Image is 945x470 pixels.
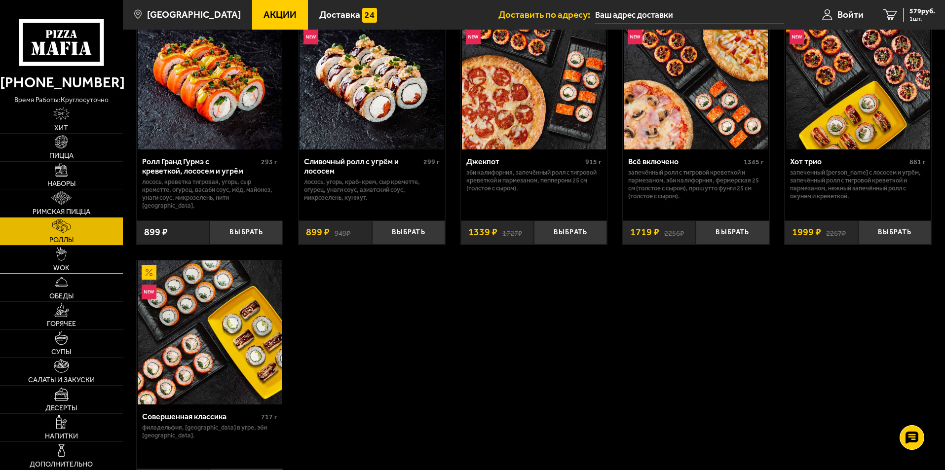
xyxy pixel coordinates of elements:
p: Запечённый ролл с тигровой креветкой и пармезаном, Эби Калифорния, Фермерская 25 см (толстое с сы... [628,169,764,200]
span: Горячее [47,321,76,327]
img: Новинка [466,30,481,44]
button: Выбрать [534,220,607,245]
span: 717 г [261,413,277,421]
img: Хот трио [786,5,930,149]
a: АкционныйНовинкаХот трио [785,5,931,149]
button: Выбрать [696,220,769,245]
p: Эби Калифорния, Запечённый ролл с тигровой креветкой и пармезаном, Пепперони 25 см (толстое с сыр... [466,169,602,192]
s: 2267 ₽ [826,227,846,237]
span: Доставка [319,10,360,19]
span: Напитки [45,433,78,440]
img: Совершенная классика [138,260,282,404]
input: Ваш адрес доставки [595,6,784,24]
span: 899 ₽ [144,227,168,237]
button: Выбрать [210,220,283,245]
span: Римская пицца [33,209,90,216]
img: Джекпот [462,5,606,149]
span: Роллы [49,237,74,244]
s: 1727 ₽ [502,227,522,237]
a: АкционныйНовинкаСливочный ролл с угрём и лососем [299,5,445,149]
a: НовинкаРолл Гранд Гурмэ с креветкой, лососем и угрём [137,5,283,149]
span: Хит [54,125,68,132]
span: Дополнительно [30,461,93,468]
img: Всё включено [624,5,768,149]
img: Новинка [790,30,804,44]
span: 293 г [261,158,277,166]
button: Выбрать [372,220,445,245]
span: Акции [264,10,297,19]
span: 881 г [909,158,926,166]
span: 1345 г [744,158,764,166]
img: Новинка [303,30,318,44]
button: Выбрать [858,220,931,245]
span: 899 ₽ [306,227,330,237]
a: АкционныйНовинкаВсё включено [623,5,769,149]
p: лосось, угорь, краб-крем, Сыр креметте, огурец, унаги соус, азиатский соус, микрозелень, кунжут. [304,178,440,202]
span: Наборы [47,181,76,187]
img: Ролл Гранд Гурмэ с креветкой, лососем и угрём [138,5,282,149]
span: 1339 ₽ [468,227,497,237]
a: АкционныйНовинкаДжекпот [461,5,607,149]
p: Запеченный [PERSON_NAME] с лососем и угрём, Запечённый ролл с тигровой креветкой и пармезаном, Не... [790,169,926,200]
img: Сливочный ролл с угрём и лососем [300,5,444,149]
img: 15daf4d41897b9f0e9f617042186c801.svg [362,8,377,23]
div: Джекпот [466,157,583,166]
div: Ролл Гранд Гурмэ с креветкой, лососем и угрём [142,157,259,176]
img: Акционный [142,265,156,280]
div: Сливочный ролл с угрём и лососем [304,157,421,176]
span: Десерты [45,405,77,412]
span: Пицца [49,152,74,159]
div: Всё включено [628,157,741,166]
span: 1719 ₽ [630,227,659,237]
span: 299 г [423,158,440,166]
span: Доставить по адресу: [498,10,595,19]
img: Новинка [142,285,156,299]
span: [GEOGRAPHIC_DATA] [147,10,241,19]
s: 2256 ₽ [664,227,684,237]
span: Салаты и закуски [28,377,95,384]
s: 949 ₽ [335,227,350,237]
p: Филадельфия, [GEOGRAPHIC_DATA] в угре, Эби [GEOGRAPHIC_DATA]. [142,424,278,439]
p: лосось, креветка тигровая, угорь, Сыр креметте, огурец, васаби соус, мёд, майонез, унаги соус, ми... [142,178,278,210]
span: 1999 ₽ [792,227,821,237]
span: Обеды [49,293,74,300]
span: Войти [837,10,864,19]
a: АкционныйНовинкаСовершенная классика [137,260,283,404]
div: Совершенная классика [142,412,259,421]
div: Хот трио [790,157,907,166]
span: 915 г [585,158,602,166]
span: 579 руб. [909,8,935,15]
span: 1 шт. [909,16,935,22]
img: Новинка [628,30,643,44]
span: Супы [51,349,71,356]
span: WOK [53,265,70,272]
